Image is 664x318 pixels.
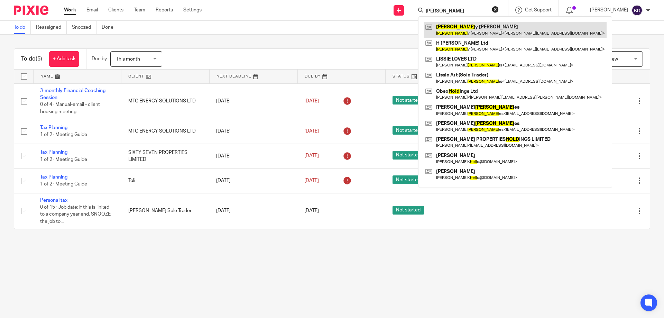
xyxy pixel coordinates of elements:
[40,205,111,224] span: 0 of 15 · Job date: If this is linked to a company year end, SNOOZE the job to...
[102,21,119,34] a: Done
[86,7,98,13] a: Email
[36,56,42,62] span: (5)
[40,182,87,187] span: 1 of 2 · Meeting Guide
[209,169,297,193] td: [DATE]
[121,119,210,144] td: MTG ENERGY SOLUTIONS LTD
[49,51,79,67] a: + Add task
[40,133,87,137] span: 1 of 2 · Meeting Guide
[108,7,123,13] a: Clients
[393,151,424,160] span: Not started
[631,5,643,16] img: svg%3E
[209,83,297,119] td: [DATE]
[425,8,487,15] input: Search
[492,6,499,13] button: Clear
[121,144,210,168] td: SIXTY SEVEN PROPERTIES LIMITED
[304,178,319,183] span: [DATE]
[40,175,67,180] a: Tax Planning
[209,193,297,229] td: [DATE]
[304,99,319,103] span: [DATE]
[209,119,297,144] td: [DATE]
[156,7,173,13] a: Reports
[393,206,424,215] span: Not started
[40,125,67,130] a: Tax Planning
[116,57,140,62] span: This month
[304,154,319,158] span: [DATE]
[481,207,555,214] div: ---
[304,129,319,134] span: [DATE]
[121,193,210,229] td: [PERSON_NAME] Sole Trader
[393,96,424,105] span: Not started
[183,7,202,13] a: Settings
[393,126,424,135] span: Not started
[121,169,210,193] td: Toli
[64,7,76,13] a: Work
[40,198,67,203] a: Personal tax
[393,175,424,184] span: Not started
[36,21,67,34] a: Reassigned
[14,6,48,15] img: Pixie
[209,144,297,168] td: [DATE]
[72,21,96,34] a: Snoozed
[590,7,628,13] p: [PERSON_NAME]
[40,88,105,100] a: 3-monthly Financial Coaching Session
[92,55,107,62] p: Due by
[40,157,87,162] span: 1 of 2 · Meeting Guide
[21,55,42,63] h1: To do
[525,8,552,12] span: Get Support
[40,102,100,114] span: 0 of 4 · Manual-email - client booking meeting
[14,21,31,34] a: To do
[121,83,210,119] td: MTG ENERGY SOLUTIONS LTD
[304,209,319,213] span: [DATE]
[40,150,67,155] a: Tax Planning
[134,7,145,13] a: Team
